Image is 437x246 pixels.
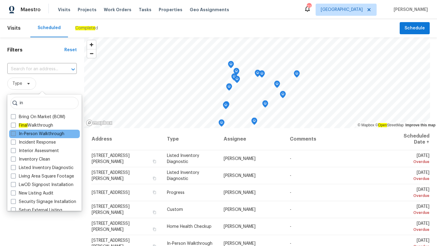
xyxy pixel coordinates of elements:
div: Map marker [251,118,257,127]
label: New Listing Audit [11,190,53,196]
div: 21 [307,4,311,10]
label: Living Area Square Footage [11,173,74,179]
span: Progress [167,191,185,195]
div: Overdue [391,193,429,199]
div: Overdue [391,227,429,233]
button: Copy Address [152,176,157,181]
button: Copy Address [152,190,157,195]
span: Listed Inventory Diagnostic [167,154,199,164]
div: Map marker [234,76,240,85]
label: Listed Inventory Diagnostic [11,165,73,171]
div: Map marker [294,70,300,80]
span: Custom [167,208,183,212]
a: Improve this map [405,123,435,127]
label: Inventory Clean [11,156,50,162]
span: [DATE] [391,171,429,182]
span: [PERSON_NAME] [224,224,256,229]
span: - [290,191,291,195]
span: [STREET_ADDRESS][PERSON_NAME] [92,221,130,232]
span: [STREET_ADDRESS][PERSON_NAME] [92,171,130,181]
a: OpenStreetMap [375,123,404,127]
input: Search for an address... [7,65,60,74]
span: [DATE] [391,188,429,199]
span: [STREET_ADDRESS][PERSON_NAME] [92,154,130,164]
div: Overdue [391,210,429,216]
span: Work Orders [104,7,131,13]
div: Map marker [218,119,225,129]
button: Copy Address [152,227,157,232]
ah_el_jm_1744037177693: Complete [75,26,95,30]
th: Type [162,128,219,150]
div: Map marker [255,70,261,79]
div: d [75,25,98,31]
span: [PERSON_NAME] [224,241,256,246]
label: Interior Assessment [11,148,59,154]
a: Mapbox [358,123,374,127]
div: Map marker [228,61,234,70]
label: In-Person Walkthrough [11,131,64,137]
div: Overdue [391,159,429,165]
button: Copy Address [152,159,157,164]
span: Home Health Checkup [167,224,212,229]
th: Address [91,128,162,150]
span: [DATE] [391,154,429,165]
label: Incident Response [11,139,56,145]
span: - [290,241,291,246]
div: Map marker [280,91,286,100]
label: Security Signage Installation [11,199,76,205]
span: [DATE] [391,204,429,216]
span: Tasks [139,8,151,12]
div: Map marker [223,101,229,111]
span: Projects [78,7,97,13]
button: Open [69,65,77,74]
div: Reset [64,47,77,53]
div: Map marker [233,68,239,77]
label: LwOD Signpost Installation [11,182,73,188]
span: [GEOGRAPHIC_DATA] [321,7,363,13]
span: [STREET_ADDRESS][PERSON_NAME] [92,204,130,215]
span: - [290,174,291,178]
div: Map marker [231,73,237,83]
div: Scheduled [38,25,61,31]
span: Geo Assignments [190,7,229,13]
div: Map marker [223,102,229,111]
span: In-Person Walkthrough [167,241,212,246]
div: Map marker [226,83,232,93]
ah_el_jm_1744035663178: Final [19,123,28,128]
span: [PERSON_NAME] [224,208,256,212]
button: Zoom in [87,40,96,49]
span: [STREET_ADDRESS] [92,191,130,195]
canvas: Map [84,37,430,128]
th: Comments [285,128,386,150]
button: Copy Address [152,210,157,215]
th: Assignee [219,128,285,150]
div: Overdue [391,176,429,182]
span: Visits [58,7,70,13]
span: [PERSON_NAME] [224,157,256,161]
span: Listed Inventory Diagnostic [167,171,199,181]
h1: Filters [7,47,64,53]
ah_el_jm_1744035306855: Open [378,123,387,127]
span: Visits [7,22,21,35]
button: Schedule [400,22,430,35]
span: [PERSON_NAME] [391,7,428,13]
button: Zoom out [87,49,96,58]
div: Map marker [259,70,265,80]
span: - [290,224,291,229]
span: Maestro [21,7,41,13]
span: [DATE] [391,221,429,233]
span: [PERSON_NAME] [224,174,256,178]
span: - [290,208,291,212]
label: Setup External Listing [11,207,62,213]
span: - [290,157,291,161]
th: Scheduled Date ↑ [386,128,430,150]
span: Properties [159,7,182,13]
label: Bring On Market (BOM) [11,114,65,120]
span: Type [12,81,22,87]
a: Mapbox homepage [86,119,113,126]
span: Schedule [405,25,425,32]
span: [PERSON_NAME] [224,191,256,195]
label: Walkthrough [11,122,53,128]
